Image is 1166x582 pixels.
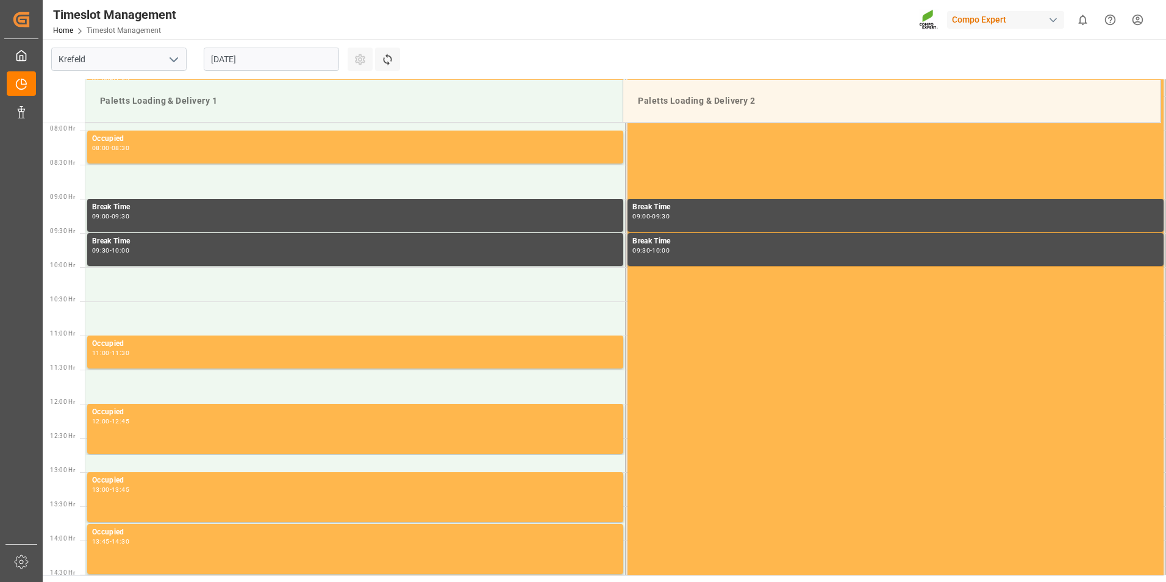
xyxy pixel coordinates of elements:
[112,145,129,151] div: 08:30
[50,364,75,371] span: 11:30 Hr
[652,248,670,253] div: 10:00
[50,262,75,268] span: 10:00 Hr
[50,228,75,234] span: 09:30 Hr
[92,214,110,219] div: 09:00
[164,50,182,69] button: open menu
[50,296,75,303] span: 10:30 Hr
[50,330,75,337] span: 11:00 Hr
[50,569,75,576] span: 14:30 Hr
[1096,6,1124,34] button: Help Center
[92,539,110,544] div: 13:45
[50,535,75,542] span: 14:00 Hr
[112,248,129,253] div: 10:00
[92,248,110,253] div: 09:30
[50,433,75,439] span: 12:30 Hr
[947,11,1064,29] div: Compo Expert
[632,214,650,219] div: 09:00
[652,214,670,219] div: 09:30
[92,145,110,151] div: 08:00
[112,350,129,356] div: 11:30
[650,214,652,219] div: -
[112,419,129,424] div: 12:45
[92,487,110,492] div: 13:00
[919,9,939,31] img: Screenshot%202023-09-29%20at%2010.02.21.png_1712312052.png
[92,338,618,350] div: Occupied
[110,419,112,424] div: -
[50,398,75,405] span: 12:00 Hr
[632,248,650,253] div: 09:30
[51,48,187,71] input: Type to search/select
[50,501,75,508] span: 13:30 Hr
[92,475,618,487] div: Occupied
[110,214,112,219] div: -
[92,419,110,424] div: 12:00
[92,350,110,356] div: 11:00
[92,235,618,248] div: Break Time
[92,526,618,539] div: Occupied
[92,406,618,419] div: Occupied
[112,539,129,544] div: 14:30
[95,90,613,112] div: Paletts Loading & Delivery 1
[633,90,1151,112] div: Paletts Loading & Delivery 2
[112,214,129,219] div: 09:30
[50,125,75,132] span: 08:00 Hr
[204,48,339,71] input: DD.MM.YYYY
[50,193,75,200] span: 09:00 Hr
[53,5,176,24] div: Timeslot Management
[110,539,112,544] div: -
[1069,6,1096,34] button: show 0 new notifications
[110,350,112,356] div: -
[53,26,73,35] a: Home
[632,201,1159,214] div: Break Time
[92,133,618,145] div: Occupied
[110,487,112,492] div: -
[50,467,75,473] span: 13:00 Hr
[947,8,1069,31] button: Compo Expert
[110,248,112,253] div: -
[112,487,129,492] div: 13:45
[650,248,652,253] div: -
[110,145,112,151] div: -
[632,235,1159,248] div: Break Time
[92,201,618,214] div: Break Time
[50,159,75,166] span: 08:30 Hr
